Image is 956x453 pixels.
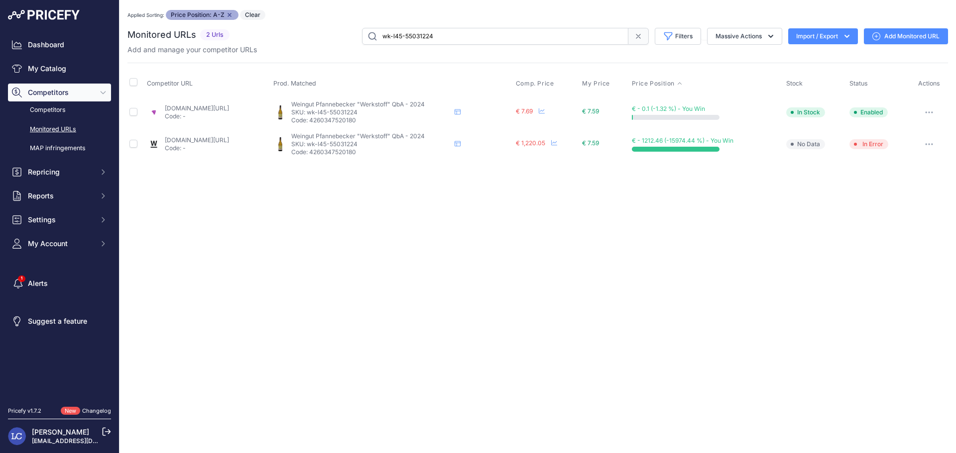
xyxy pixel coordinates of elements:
[786,107,825,117] span: In Stock
[166,10,239,20] span: Price Position: A-Z
[147,80,193,87] span: Competitor URL
[849,80,868,87] span: Status
[8,60,111,78] a: My Catalog
[28,88,93,97] span: Competitors
[32,428,89,436] a: [PERSON_NAME]
[362,28,628,45] input: Search
[655,28,701,45] button: Filters
[516,80,554,88] span: Comp. Price
[28,239,93,249] span: My Account
[291,148,451,156] p: Code: 4260347520180
[516,80,556,88] button: Comp. Price
[788,28,858,44] button: Import / Export
[8,36,111,395] nav: Sidebar
[849,107,888,117] span: Enabled
[28,191,93,201] span: Reports
[632,80,675,88] span: Price Position
[28,215,93,225] span: Settings
[516,139,545,147] span: € 1,220.05
[918,80,940,87] span: Actions
[8,187,111,205] button: Reports
[862,140,883,148] div: In Error
[786,139,825,149] span: No Data
[632,137,733,144] span: € - 1212.46 (-15974.44 %) - You Win
[32,437,136,445] a: [EMAIL_ADDRESS][DOMAIN_NAME]
[8,274,111,292] a: Alerts
[240,10,265,20] button: Clear
[28,167,93,177] span: Repricing
[165,112,229,120] p: Code: -
[61,407,80,415] span: New
[864,28,948,44] a: Add Monitored URL
[165,104,229,112] a: [DOMAIN_NAME][URL]
[291,108,451,116] p: SKU: wk-l45-55031224
[8,235,111,253] button: My Account
[582,139,599,147] span: € 7.59
[8,84,111,101] button: Competitors
[582,80,612,88] button: My Price
[200,29,230,41] span: 2 Urls
[786,80,803,87] span: Stock
[8,211,111,229] button: Settings
[582,107,599,115] span: € 7.59
[8,101,111,119] a: Competitors
[707,28,782,45] button: Massive Actions
[291,132,425,140] span: Weingut Pfannebecker "Werkstoff" QbA - 2024
[8,407,41,415] div: Pricefy v1.7.2
[582,80,610,88] span: My Price
[127,45,257,55] p: Add and manage your competitor URLs
[127,28,196,42] h2: Monitored URLs
[8,36,111,54] a: Dashboard
[632,80,683,88] button: Price Position
[8,163,111,181] button: Repricing
[8,140,111,157] a: MAP infringements
[127,12,164,18] small: Applied Sorting:
[82,407,111,414] a: Changelog
[8,312,111,330] a: Suggest a feature
[632,105,705,112] span: € - 0.1 (-1.32 %) - You Win
[273,80,316,87] span: Prod. Matched
[516,107,533,115] span: € 7.69
[291,140,451,148] p: SKU: wk-l45-55031224
[165,136,229,144] a: [DOMAIN_NAME][URL]
[8,10,80,20] img: Pricefy Logo
[291,100,425,108] span: Weingut Pfannebecker "Werkstoff" QbA - 2024
[8,121,111,138] a: Monitored URLs
[291,116,451,124] p: Code: 4260347520180
[165,144,229,152] p: Code: -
